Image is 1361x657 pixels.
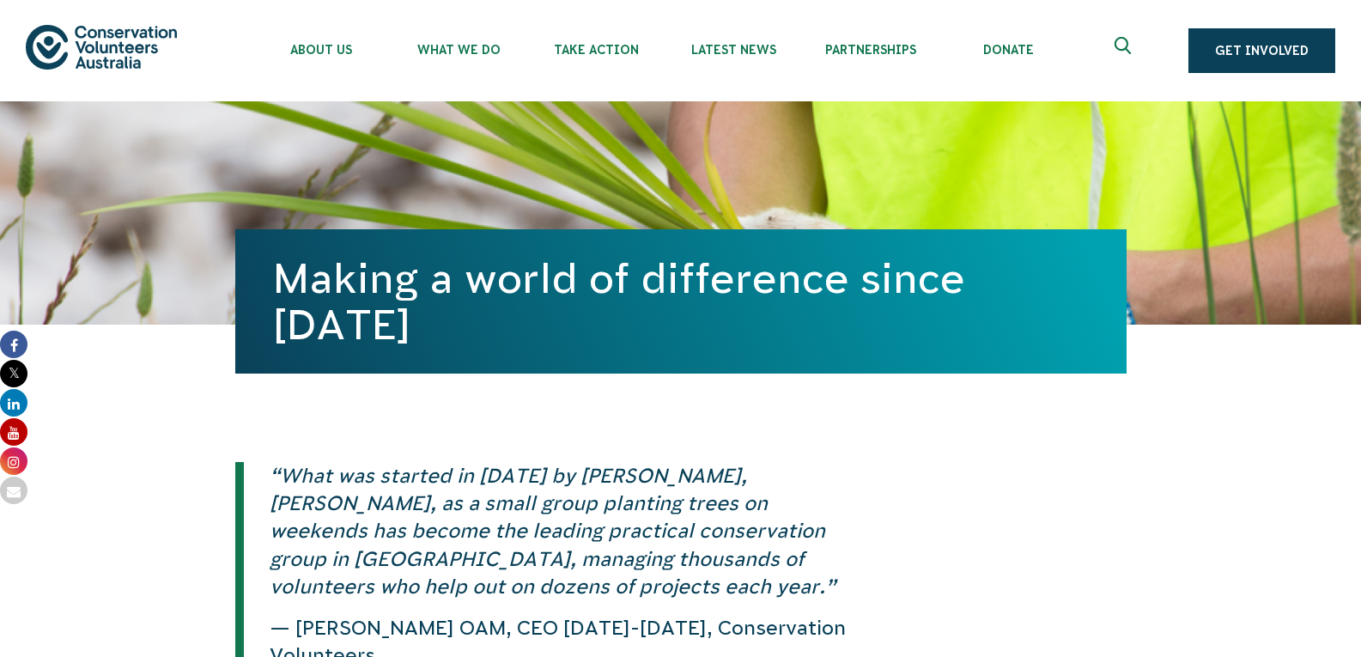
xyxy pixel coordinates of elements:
[390,43,527,57] span: What We Do
[1115,37,1136,64] span: Expand search box
[273,255,1089,348] h1: Making a world of difference since [DATE]
[1188,28,1335,73] a: Get Involved
[270,465,835,598] em: “What was started in [DATE] by [PERSON_NAME], [PERSON_NAME], as a small group planting trees on w...
[939,43,1077,57] span: Donate
[802,43,939,57] span: Partnerships
[1104,30,1145,71] button: Expand search box Close search box
[26,25,177,69] img: logo.svg
[527,43,665,57] span: Take Action
[665,43,802,57] span: Latest News
[252,43,390,57] span: About Us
